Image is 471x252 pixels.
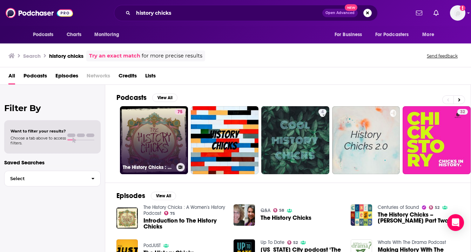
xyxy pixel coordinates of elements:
[293,241,298,244] span: 52
[116,93,147,102] h2: Podcasts
[11,136,66,145] span: Choose a tab above to access filters.
[67,30,82,40] span: Charts
[8,70,15,84] a: All
[378,204,419,210] a: Centuries of Sound
[450,5,465,21] button: Show profile menu
[261,239,284,245] a: Up To Date
[435,206,439,209] span: 52
[345,4,357,11] span: New
[151,192,176,200] button: View All
[62,28,86,41] a: Charts
[164,211,175,215] a: 75
[11,129,66,134] span: Want to filter your results?
[413,7,425,19] a: Show notifications dropdown
[119,70,137,84] a: Credits
[378,239,446,245] a: Whats With The Drama Podcast
[378,212,459,224] a: The History Chicks – Queen Victoria Part Two
[114,5,378,21] div: Search podcasts, credits, & more...
[145,70,156,84] a: Lists
[261,106,329,174] a: 4
[325,11,355,15] span: Open Advanced
[49,53,83,59] h3: history chicks
[116,191,145,200] h2: Episodes
[116,93,177,102] a: PodcastsView All
[261,215,311,221] a: The History Chicks
[89,52,140,60] a: Try an exact match
[261,207,270,213] a: Q&A
[23,70,47,84] a: Podcasts
[116,207,138,229] img: Introduction to The History Chicks
[417,28,443,41] button: open menu
[87,70,110,84] span: Networks
[116,191,176,200] a: EpisodesView All
[33,30,54,40] span: Podcasts
[447,214,464,231] div: Open Intercom Messenger
[318,109,327,115] a: 4
[321,109,324,116] span: 4
[143,204,225,216] a: The History Chicks : A Women's History Podcast
[403,106,471,174] a: 32
[450,5,465,21] img: User Profile
[120,106,188,174] a: 75The History Chicks : A Women's History Podcast
[234,204,255,226] img: The History Chicks
[330,28,371,41] button: open menu
[89,28,128,41] button: open menu
[175,109,185,115] a: 75
[123,164,174,170] h3: The History Chicks : A Women's History Podcast
[142,52,202,60] span: for more precise results
[4,103,101,113] h2: Filter By
[133,7,322,19] input: Search podcasts, credits, & more...
[431,7,442,19] a: Show notifications dropdown
[422,30,434,40] span: More
[6,6,73,20] img: Podchaser - Follow, Share and Rate Podcasts
[425,53,460,59] button: Send feedback
[457,109,468,115] a: 32
[4,159,101,166] p: Saved Searches
[378,212,459,224] span: The History Chicks – [PERSON_NAME] Part Two
[322,9,358,17] button: Open AdvancedNew
[460,109,465,116] span: 32
[279,209,284,212] span: 58
[273,208,284,212] a: 58
[460,5,465,11] svg: Add a profile image
[55,70,78,84] a: Episodes
[143,243,161,248] a: PodJUST
[170,212,175,215] span: 75
[4,171,101,186] button: Select
[371,28,419,41] button: open menu
[287,240,298,245] a: 52
[351,204,372,226] img: The History Chicks – Queen Victoria Part Two
[450,5,465,21] span: Logged in as zeke_lerner
[177,109,182,116] span: 75
[28,28,63,41] button: open menu
[23,53,41,59] h3: Search
[94,30,119,40] span: Monitoring
[429,205,440,210] a: 52
[5,176,86,181] span: Select
[335,30,362,40] span: For Business
[152,94,177,102] button: View All
[375,30,409,40] span: For Podcasters
[143,218,225,230] a: Introduction to The History Chicks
